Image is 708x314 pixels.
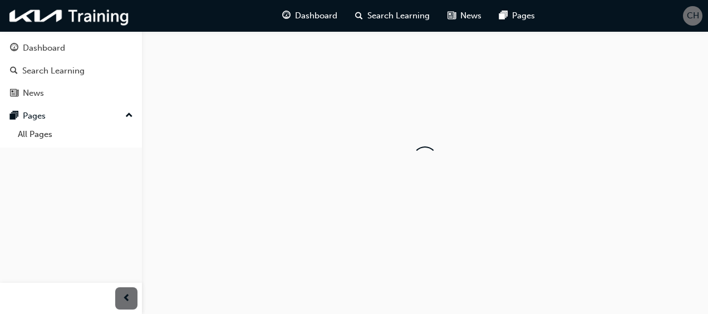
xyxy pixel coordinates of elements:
[295,9,337,22] span: Dashboard
[23,110,46,122] div: Pages
[13,126,137,143] a: All Pages
[4,106,137,126] button: Pages
[22,65,85,77] div: Search Learning
[439,4,490,27] a: news-iconNews
[273,4,346,27] a: guage-iconDashboard
[355,9,363,23] span: search-icon
[23,87,44,100] div: News
[282,9,291,23] span: guage-icon
[499,9,508,23] span: pages-icon
[683,6,702,26] button: CH
[512,9,535,22] span: Pages
[346,4,439,27] a: search-iconSearch Learning
[10,43,18,53] span: guage-icon
[4,36,137,106] button: DashboardSearch LearningNews
[23,42,65,55] div: Dashboard
[687,9,699,22] span: CH
[490,4,544,27] a: pages-iconPages
[448,9,456,23] span: news-icon
[122,292,131,306] span: prev-icon
[10,89,18,99] span: news-icon
[460,9,481,22] span: News
[367,9,430,22] span: Search Learning
[125,109,133,123] span: up-icon
[4,83,137,104] a: News
[10,111,18,121] span: pages-icon
[4,61,137,81] a: Search Learning
[6,4,134,27] img: kia-training
[10,66,18,76] span: search-icon
[4,38,137,58] a: Dashboard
